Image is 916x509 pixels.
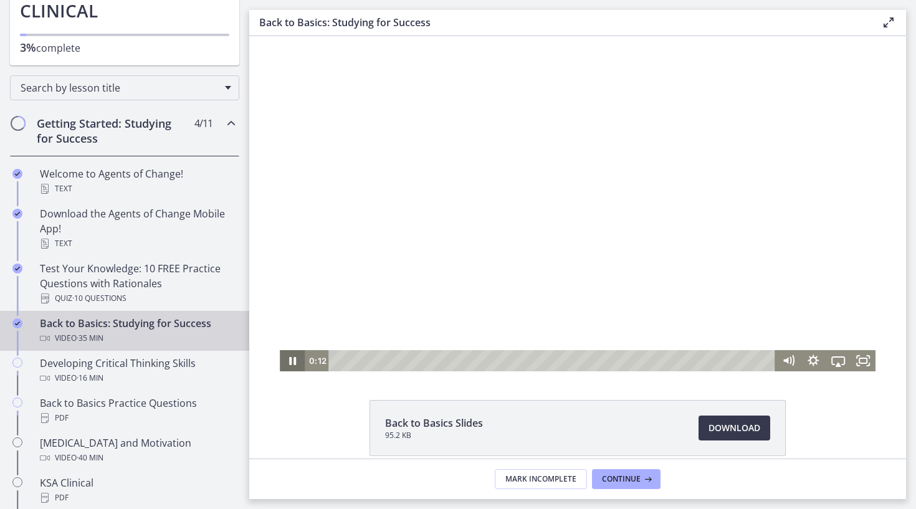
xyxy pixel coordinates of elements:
span: Continue [602,474,641,484]
div: Download the Agents of Change Mobile App! [40,206,234,251]
button: Show settings menu [551,314,576,335]
span: Back to Basics Slides [385,416,483,431]
div: Video [40,331,234,346]
div: Quiz [40,291,234,306]
span: · 10 Questions [72,291,126,306]
div: Text [40,181,234,196]
span: 4 / 11 [194,116,212,131]
i: Completed [12,209,22,219]
i: Completed [12,264,22,274]
a: Download [699,416,770,440]
div: Back to Basics Practice Questions [40,396,234,426]
iframe: Video Lesson [249,36,906,371]
h2: Getting Started: Studying for Success [37,116,189,146]
i: Completed [12,169,22,179]
span: Download [708,421,760,435]
div: Search by lesson title [10,75,239,100]
div: Text [40,236,234,251]
button: Mark Incomplete [495,469,587,489]
span: · 35 min [77,331,103,346]
div: [MEDICAL_DATA] and Motivation [40,435,234,465]
div: PDF [40,490,234,505]
span: · 40 min [77,450,103,465]
span: Mark Incomplete [505,474,576,484]
span: 95.2 KB [385,431,483,440]
i: Completed [12,318,22,328]
div: KSA Clinical [40,475,234,505]
div: PDF [40,411,234,426]
p: complete [20,40,229,55]
div: Test Your Knowledge: 10 FREE Practice Questions with Rationales [40,261,234,306]
button: Fullscreen [601,314,626,335]
span: · 16 min [77,371,103,386]
h3: Back to Basics: Studying for Success [259,15,861,30]
span: Search by lesson title [21,81,219,95]
button: Continue [592,469,661,489]
div: Back to Basics: Studying for Success [40,316,234,346]
div: Video [40,371,234,386]
span: 3% [20,40,36,55]
button: Mute [527,314,551,335]
div: Video [40,450,234,465]
button: Airplay [576,314,601,335]
div: Welcome to Agents of Change! [40,166,234,196]
div: Developing Critical Thinking Skills [40,356,234,386]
